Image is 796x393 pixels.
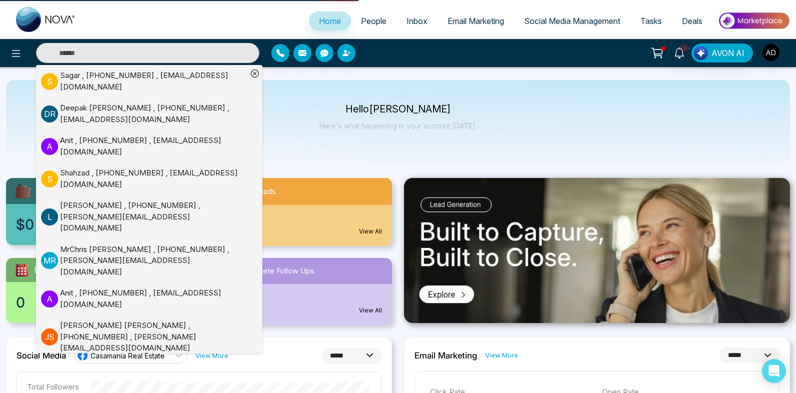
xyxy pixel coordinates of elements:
[672,11,712,30] a: Deals
[41,252,58,269] p: M R
[319,121,477,130] p: Here's what happening in your account [DATE].
[199,258,399,325] a: Incomplete Follow Ups34View All
[60,135,247,157] div: Anit , [PHONE_NUMBER] , [EMAIL_ADDRESS][DOMAIN_NAME]
[762,359,786,383] div: Open Intercom Messenger
[41,208,58,225] p: L
[762,44,779,61] img: User Avatar
[682,16,702,26] span: Deals
[438,11,514,30] a: Email Marketing
[60,320,247,354] div: [PERSON_NAME] [PERSON_NAME] , [PHONE_NUMBER] , [PERSON_NAME][EMAIL_ADDRESS][DOMAIN_NAME]
[396,11,438,30] a: Inbox
[415,350,477,360] h2: Email Marketing
[404,178,790,323] img: .
[60,244,247,278] div: MrChris [PERSON_NAME] , [PHONE_NUMBER] , [PERSON_NAME][EMAIL_ADDRESS][DOMAIN_NAME]
[235,265,314,277] span: Incomplete Follow Ups
[448,16,504,26] span: Email Marketing
[361,16,386,26] span: People
[41,328,58,345] p: J S
[319,16,341,26] span: Home
[717,9,790,32] img: Market-place.gif
[199,178,399,246] a: New Leads1View All
[60,287,247,310] div: Anit , [PHONE_NUMBER] , [EMAIL_ADDRESS][DOMAIN_NAME]
[34,264,78,276] span: [DATE] Task
[27,382,79,391] p: Total Followers
[16,7,76,32] img: Nova CRM Logo
[41,170,58,187] p: S
[60,200,247,234] div: [PERSON_NAME] , [PHONE_NUMBER] , [PERSON_NAME][EMAIL_ADDRESS][DOMAIN_NAME]
[524,16,620,26] span: Social Media Management
[640,16,662,26] span: Tasks
[711,47,744,59] span: AVON AI
[514,11,630,30] a: Social Media Management
[60,70,247,92] div: Sagar , [PHONE_NUMBER] , [EMAIL_ADDRESS][DOMAIN_NAME]
[351,11,396,30] a: People
[319,105,477,113] p: Hello [PERSON_NAME]
[41,138,58,155] p: A
[309,11,351,30] a: Home
[41,73,58,90] p: S
[91,351,165,360] span: Casamania Real Estate
[16,292,25,313] span: 0
[407,16,428,26] span: Inbox
[16,214,34,235] span: $0
[41,105,58,122] p: D R
[694,46,708,60] img: Lead Flow
[195,351,228,360] a: View More
[41,290,58,307] p: A
[679,43,688,52] span: 10+
[359,227,382,236] a: View All
[17,350,66,360] h2: Social Media
[14,182,32,200] img: availableCredit.svg
[667,43,691,61] a: 10+
[630,11,672,30] a: Tasks
[485,350,518,360] a: View More
[60,167,247,190] div: Shahzad , [PHONE_NUMBER] , [EMAIL_ADDRESS][DOMAIN_NAME]
[60,102,247,125] div: Deepak [PERSON_NAME] , [PHONE_NUMBER] , [EMAIL_ADDRESS][DOMAIN_NAME]
[691,43,753,62] button: AVON AI
[359,306,382,315] a: View All
[14,262,30,278] img: todayTask.svg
